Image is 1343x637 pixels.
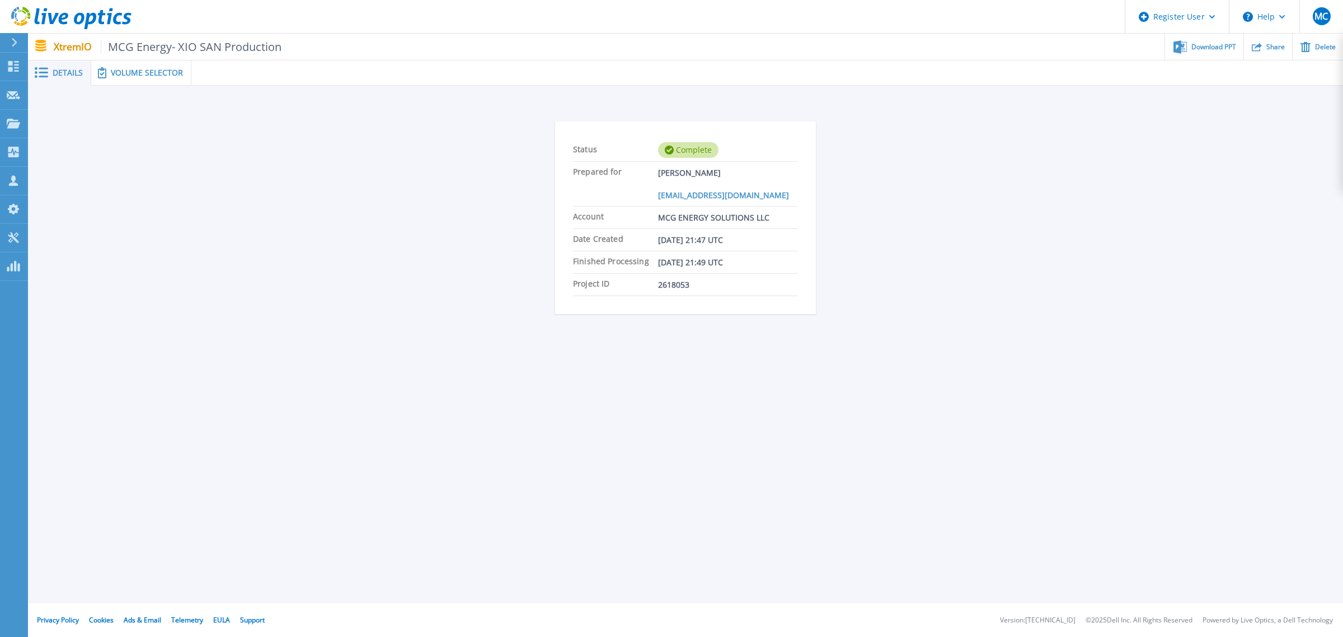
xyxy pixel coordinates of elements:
li: Version: [TECHNICAL_ID] [1000,617,1076,624]
span: Project ID [573,274,658,296]
a: Support [240,615,265,625]
span: Share [1266,44,1285,50]
a: Privacy Policy [37,615,79,625]
span: 2618053 [658,274,689,296]
span: [DATE] 21:49 UTC [658,251,723,273]
span: Account [573,207,658,228]
span: Delete [1315,44,1336,50]
span: Date Created [573,229,658,251]
span: [PERSON_NAME] [658,162,721,184]
span: [DATE] 21:47 UTC [658,229,723,251]
a: EULA [213,615,230,625]
span: Finished Processing [573,251,658,273]
span: MCG Energy- XIO SAN Production [101,40,282,53]
div: Complete [658,142,719,158]
span: Details [53,69,83,77]
p: XtremIO [54,40,282,53]
li: © 2025 Dell Inc. All Rights Reserved [1086,617,1192,624]
span: Volume Selector [111,69,183,77]
a: Cookies [89,615,114,625]
span: Download PPT [1191,44,1236,50]
a: Ads & Email [124,615,161,625]
span: MCG ENERGY SOLUTIONS LLC [658,207,769,228]
span: Status [573,139,658,161]
li: Powered by Live Optics, a Dell Technology [1203,617,1333,624]
a: Telemetry [171,615,203,625]
span: MC [1314,12,1328,21]
a: [EMAIL_ADDRESS][DOMAIN_NAME] [658,184,789,206]
span: Prepared for [573,162,658,184]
